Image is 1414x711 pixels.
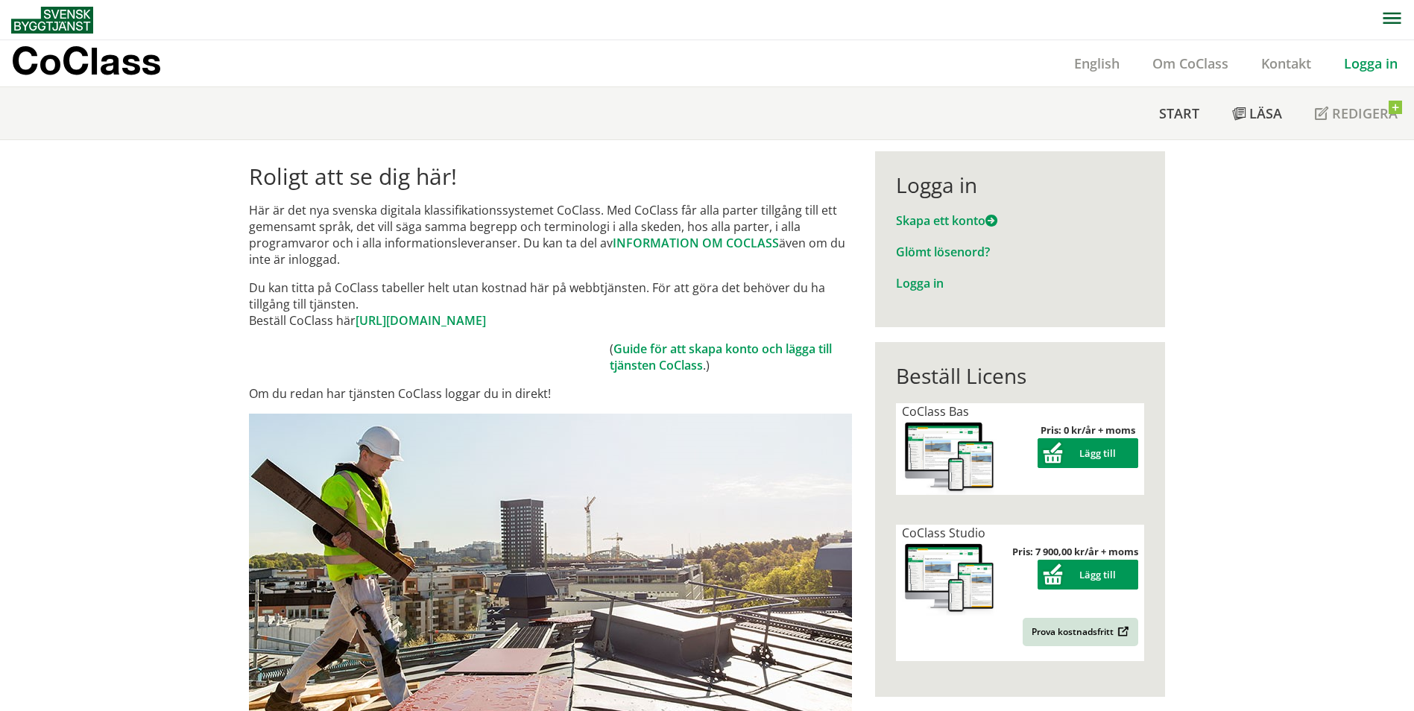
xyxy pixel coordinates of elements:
a: Logga in [896,275,944,291]
a: Läsa [1216,87,1298,139]
p: CoClass [11,52,161,69]
p: Du kan titta på CoClass tabeller helt utan kostnad här på webbtjänsten. För att göra det behöver ... [249,279,852,329]
button: Lägg till [1038,560,1138,590]
strong: Pris: 7 900,00 kr/år + moms [1012,545,1138,558]
img: coclass-license.jpg [902,420,997,495]
span: CoClass Studio [902,525,985,541]
a: English [1058,54,1136,72]
img: coclass-license.jpg [902,541,997,616]
div: Logga in [896,172,1144,197]
img: Outbound.png [1115,626,1129,637]
td: ( .) [610,341,852,373]
a: Skapa ett konto [896,212,997,229]
a: Lägg till [1038,568,1138,581]
p: Här är det nya svenska digitala klassifikationssystemet CoClass. Med CoClass får alla parter till... [249,202,852,268]
a: Lägg till [1038,446,1138,460]
strong: Pris: 0 kr/år + moms [1041,423,1135,437]
span: Läsa [1249,104,1282,122]
span: CoClass Bas [902,403,969,420]
h1: Roligt att se dig här! [249,163,852,190]
a: Om CoClass [1136,54,1245,72]
a: Logga in [1328,54,1414,72]
button: Lägg till [1038,438,1138,468]
p: Om du redan har tjänsten CoClass loggar du in direkt! [249,385,852,402]
a: Kontakt [1245,54,1328,72]
div: Beställ Licens [896,363,1144,388]
img: Svensk Byggtjänst [11,7,93,34]
a: INFORMATION OM COCLASS [613,235,779,251]
a: CoClass [11,40,193,86]
a: [URL][DOMAIN_NAME] [356,312,486,329]
a: Start [1143,87,1216,139]
a: Guide för att skapa konto och lägga till tjänsten CoClass [610,341,832,373]
span: Start [1159,104,1199,122]
a: Prova kostnadsfritt [1023,618,1138,646]
a: Glömt lösenord? [896,244,990,260]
